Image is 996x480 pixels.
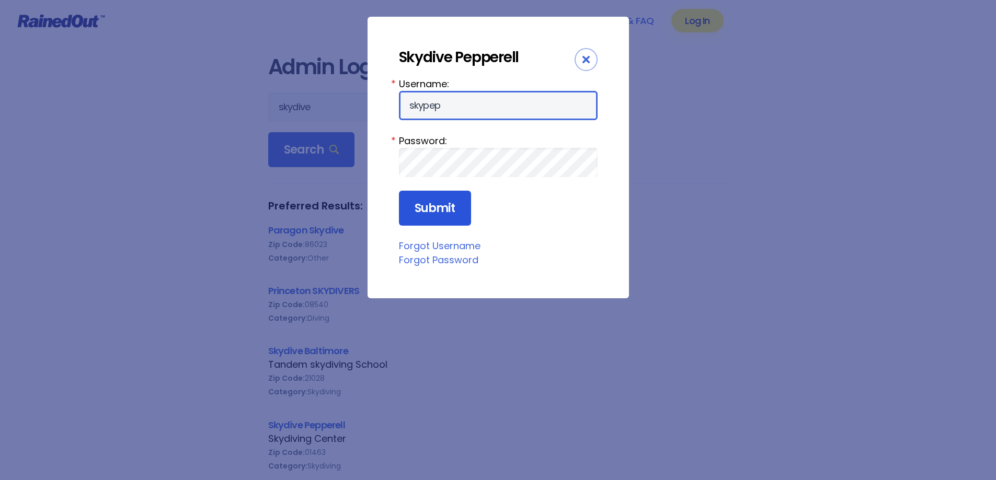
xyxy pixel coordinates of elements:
a: Forgot Username [399,239,480,252]
input: Submit [399,191,471,226]
div: Close [575,48,598,71]
label: Password: [399,134,598,148]
label: Username: [399,77,598,91]
div: Skydive Pepperell [399,48,575,66]
a: Forgot Password [399,253,478,266]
